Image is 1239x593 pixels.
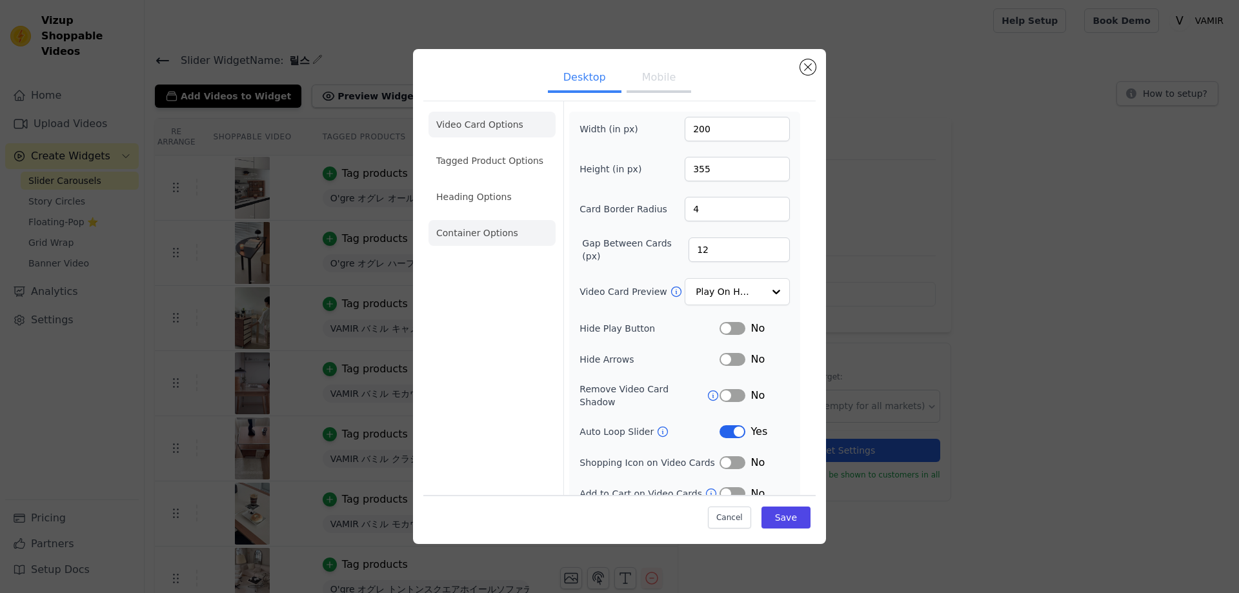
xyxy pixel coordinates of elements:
label: Add to Cart on Video Cards [579,487,705,500]
li: Container Options [428,220,556,246]
li: Tagged Product Options [428,148,556,174]
label: Hide Play Button [579,322,720,335]
button: Save [761,507,811,528]
button: Close modal [800,59,816,75]
span: No [750,388,765,403]
label: Shopping Icon on Video Cards [579,456,720,469]
label: Gap Between Cards (px) [582,237,689,263]
li: Heading Options [428,184,556,210]
label: Hide Arrows [579,353,720,366]
span: No [750,352,765,367]
button: Cancel [708,507,751,528]
label: Auto Loop Slider [579,425,656,438]
label: Remove Video Card Shadow [579,383,707,408]
label: Width (in px) [579,123,650,136]
span: Yes [750,424,767,439]
label: Card Border Radius [579,203,667,216]
label: Height (in px) [579,163,650,176]
button: Mobile [627,65,691,93]
li: Video Card Options [428,112,556,137]
button: Desktop [548,65,621,93]
label: Video Card Preview [579,285,669,298]
span: No [750,455,765,470]
span: No [750,321,765,336]
span: No [750,486,765,501]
